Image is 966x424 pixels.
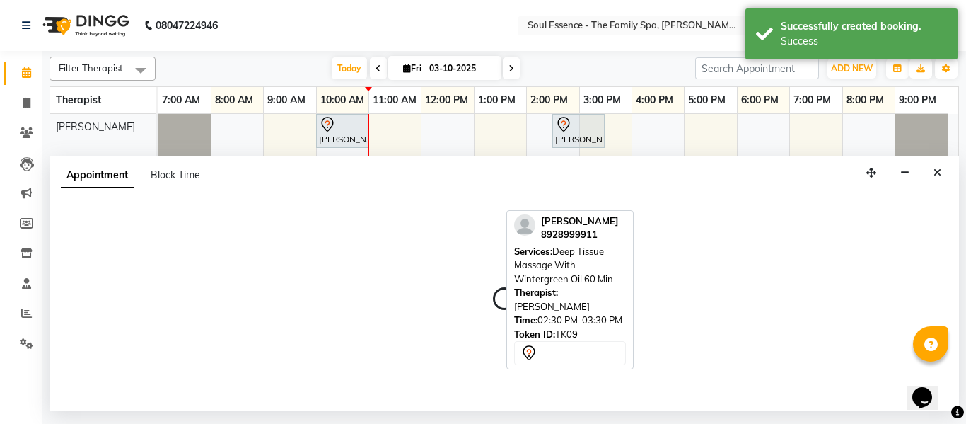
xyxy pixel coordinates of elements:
[36,6,133,45] img: logo
[56,93,101,106] span: Therapist
[158,90,204,110] a: 7:00 AM
[580,90,624,110] a: 3:00 PM
[56,120,135,133] span: [PERSON_NAME]
[632,90,677,110] a: 4:00 PM
[514,287,558,298] span: Therapist:
[738,90,782,110] a: 6:00 PM
[264,90,309,110] a: 9:00 AM
[927,162,948,184] button: Close
[151,168,200,181] span: Block Time
[527,90,571,110] a: 2:00 PM
[541,215,619,227] span: [PERSON_NAME]
[907,367,952,410] iframe: chat widget
[425,58,496,79] input: 2025-10-03
[695,57,819,79] input: Search Appointment
[514,314,626,328] div: 02:30 PM-03:30 PM
[790,90,834,110] a: 7:00 PM
[514,246,613,285] span: Deep Tissue Massage With Wintergreen Oil 60 Min
[514,286,626,314] div: [PERSON_NAME]
[843,90,888,110] a: 8:00 PM
[211,90,257,110] a: 8:00 AM
[61,163,134,188] span: Appointment
[685,90,729,110] a: 5:00 PM
[475,90,519,110] a: 1:00 PM
[369,90,420,110] a: 11:00 AM
[156,6,218,45] b: 08047224946
[59,62,123,74] span: Filter Therapist
[895,90,940,110] a: 9:00 PM
[514,214,535,236] img: profile
[541,228,619,242] div: 8928999911
[514,314,537,326] span: Time:
[421,90,472,110] a: 12:00 PM
[554,116,603,146] div: [PERSON_NAME], TK09, 02:30 PM-03:30 PM, Deep Tissue Massage With Wintergreen Oil 60 Min
[827,59,876,79] button: ADD NEW
[781,19,947,34] div: Successfully created booking.
[781,34,947,49] div: Success
[514,328,626,342] div: TK09
[332,57,367,79] span: Today
[514,328,555,340] span: Token ID:
[400,63,425,74] span: Fri
[514,246,552,257] span: Services:
[318,116,367,146] div: [PERSON_NAME], TK04, 10:00 AM-11:00 AM, Swedish Massage With Sesame Oil 60 Min
[317,90,368,110] a: 10:00 AM
[831,63,873,74] span: ADD NEW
